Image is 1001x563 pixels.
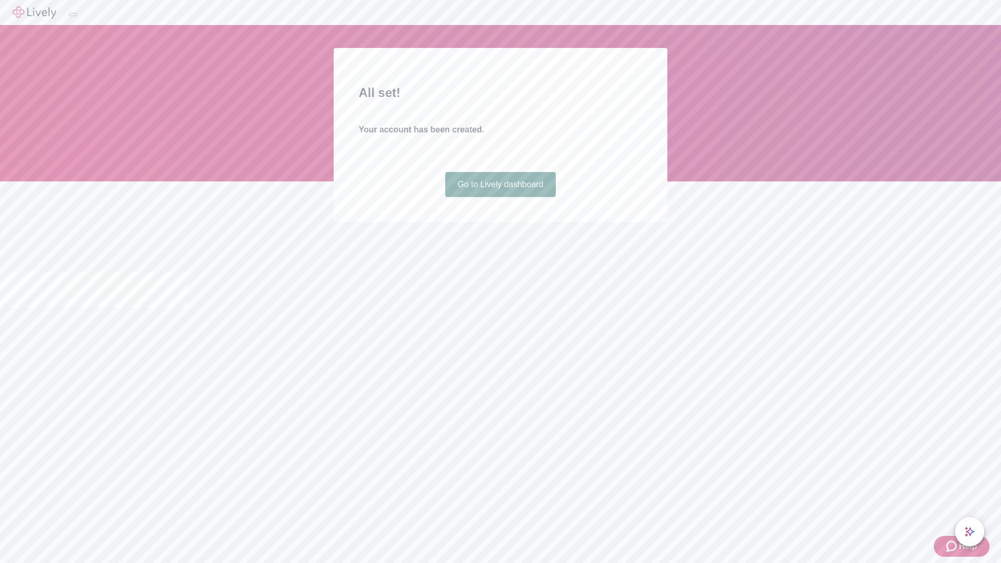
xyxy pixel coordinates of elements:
[955,517,984,546] button: chat
[359,124,642,136] h4: Your account has been created.
[445,172,556,197] a: Go to Lively dashboard
[69,13,77,16] button: Log out
[946,540,959,553] svg: Zendesk support icon
[13,6,56,19] img: Lively
[359,83,642,102] h2: All set!
[965,527,975,537] svg: Lively AI Assistant
[959,540,977,553] span: Help
[934,536,990,557] button: Zendesk support iconHelp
